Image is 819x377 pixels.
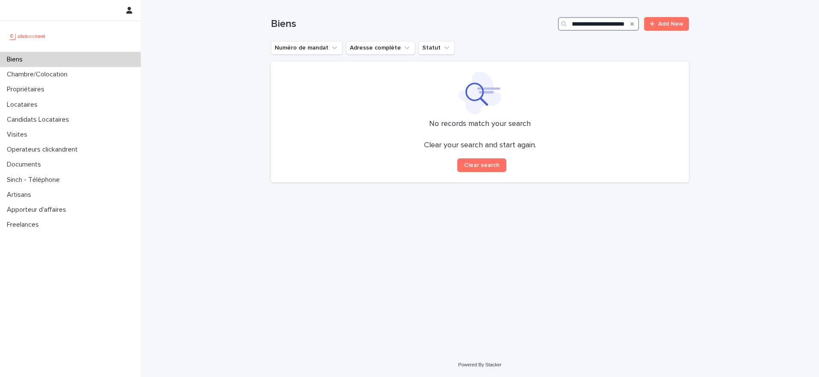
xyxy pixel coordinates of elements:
[3,116,76,124] p: Candidats Locataires
[3,221,46,229] p: Freelances
[658,21,683,27] span: Add New
[3,146,84,154] p: Operateurs clickandrent
[464,162,500,168] span: Clear search
[3,101,44,109] p: Locataires
[3,85,51,94] p: Propriétaires
[3,70,74,79] p: Chambre/Colocation
[281,120,679,129] p: No records match your search
[424,141,536,150] p: Clear your search and start again.
[644,17,689,31] a: Add New
[3,176,67,184] p: Sinch - Téléphone
[346,41,415,55] button: Adresse complète
[3,161,48,169] p: Documents
[458,362,501,367] a: Powered By Stacker
[418,41,455,55] button: Statut
[3,206,73,214] p: Apporteur d'affaires
[7,28,48,45] img: UCB0brd3T0yccxBKYDjQ
[3,131,34,139] p: Visites
[271,41,343,55] button: Numéro de mandat
[3,191,38,199] p: Artisans
[3,56,29,64] p: Biens
[271,18,555,30] h1: Biens
[558,17,639,31] input: Search
[457,158,506,172] button: Clear search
